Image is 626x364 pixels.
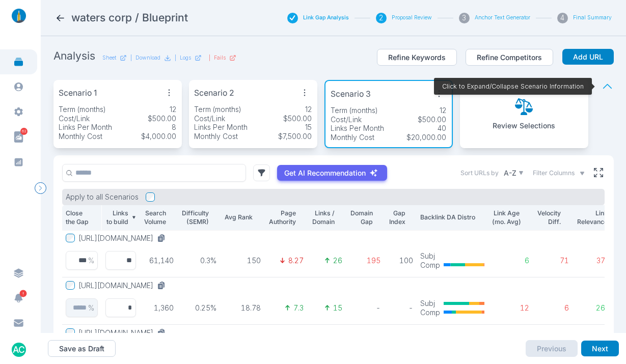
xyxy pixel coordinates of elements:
[141,132,176,141] p: $4,000.00
[277,165,387,181] button: Get AI Recommendation
[442,82,584,91] p: Click to Expand/Collapse Scenario Information
[135,54,160,62] p: Download
[78,234,170,243] button: [URL][DOMAIN_NAME]
[420,213,484,222] p: Backlink DA Distro
[573,14,612,21] button: Final Summary
[175,54,202,62] div: |
[105,209,128,227] p: Links to build
[148,114,176,123] p: $500.00
[268,209,296,227] p: Page Authority
[349,209,373,227] p: Domain Gap
[420,308,440,317] p: Comp
[536,209,561,227] p: Velocity Diff.
[66,192,139,202] p: Apply to all Scenarios
[224,213,253,222] p: Avg Rank
[66,209,90,227] p: Close the Gap
[78,328,170,338] button: [URL][DOMAIN_NAME]
[388,303,413,313] p: -
[466,49,553,66] button: Refine Competitors
[438,124,446,133] p: 40
[475,14,530,21] button: Anchor Text Generator
[576,303,616,313] p: 26.74
[143,256,174,265] p: 61,140
[102,54,116,62] p: Sheet
[288,256,304,265] p: 8.27
[504,169,516,178] p: A-Z
[557,13,568,23] div: 4
[194,123,248,132] p: Links Per Month
[331,106,378,115] p: Term (months)
[420,251,440,261] p: Subj
[388,209,405,227] p: Gap Index
[502,166,526,179] button: A-Z
[406,133,446,142] p: $20,000.00
[392,14,432,21] button: Proposal Review
[181,209,209,227] p: Difficulty (SEMR)
[331,88,371,101] p: Scenario 3
[311,209,335,227] p: Links / Domain
[71,11,188,25] h2: waters corp / Blueprint
[59,114,90,123] p: Cost/Link
[303,14,349,21] button: Link Gap Analysis
[536,256,569,265] p: 71
[59,123,112,132] p: Links Per Month
[377,49,457,66] button: Refine Keywords
[194,132,238,141] p: Monthly Cost
[388,256,413,265] p: 100
[8,9,30,23] img: linklaunch_small.2ae18699.png
[492,256,530,265] p: 6
[180,54,191,62] p: Logs
[284,169,366,178] p: Get AI Recommendation
[526,340,578,357] button: Previous
[181,256,217,265] p: 0.3%
[194,114,225,123] p: Cost/Link
[278,132,312,141] p: $7,500.00
[214,54,226,62] p: Fails
[533,169,575,178] span: Filter Columns
[493,121,555,130] p: Review Selections
[536,303,569,313] p: 6
[581,341,619,357] button: Next
[349,256,381,265] p: 195
[492,209,522,227] p: Link Age (mo. Avg)
[170,105,176,114] p: 12
[209,54,236,62] div: |
[143,303,174,313] p: 1,360
[59,87,97,100] p: Scenario 1
[305,123,312,132] p: 15
[293,303,304,313] p: 7.3
[562,49,614,65] button: Add URL
[493,98,555,130] button: Review Selections
[53,49,95,63] h2: Analysis
[224,256,261,265] p: 150
[349,303,381,313] p: -
[102,54,132,62] a: Sheet|
[48,340,116,357] button: Save as Draft
[420,299,440,308] p: Subj
[20,128,28,135] span: 62
[331,124,384,133] p: Links Per Month
[59,105,106,114] p: Term (months)
[283,114,312,123] p: $500.00
[533,169,585,178] button: Filter Columns
[492,303,530,313] p: 12
[181,303,217,313] p: 0.25%
[305,105,312,114] p: 12
[143,209,166,227] p: Search Volume
[78,281,170,290] button: [URL][DOMAIN_NAME]
[376,13,387,23] div: 2
[460,169,499,178] label: Sort URLs by
[440,106,446,115] p: 12
[576,209,608,227] p: Link Relevance
[194,87,234,100] p: Scenario 2
[331,133,374,142] p: Monthly Cost
[576,256,616,265] p: 37.93
[333,303,342,313] p: 15
[420,261,440,270] p: Comp
[172,123,176,132] p: 8
[88,303,94,313] p: %
[418,115,446,124] p: $500.00
[194,105,241,114] p: Term (months)
[459,13,470,23] div: 3
[333,256,342,265] p: 26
